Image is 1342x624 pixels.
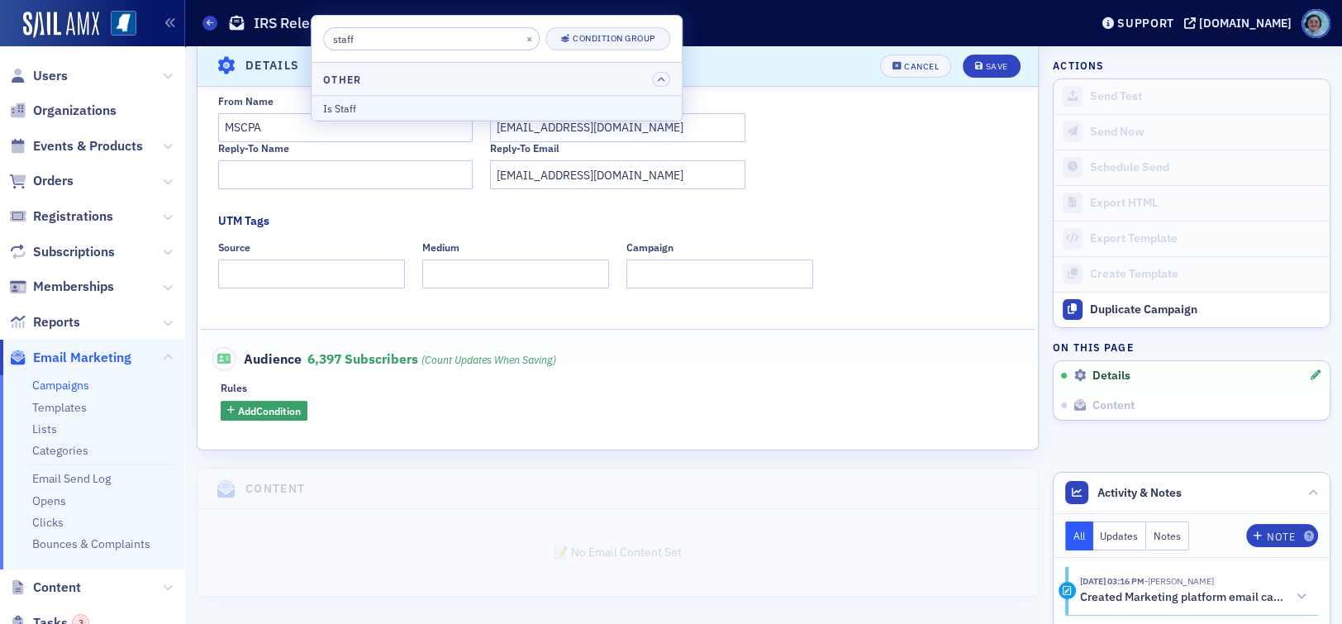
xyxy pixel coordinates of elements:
[1097,484,1182,502] span: Activity & Notes
[9,102,117,120] a: Organizations
[1090,231,1321,246] div: Export Template
[197,509,1038,596] span: No Email Content Set
[904,62,939,71] div: Cancel
[218,212,269,230] div: UTM Tags
[323,101,670,116] div: Is Staff
[1302,9,1330,38] span: Profile
[1090,89,1321,104] div: Send Test
[33,313,80,331] span: Reports
[1090,196,1321,211] div: Export HTML
[9,278,114,296] a: Memberships
[32,400,87,415] a: Templates
[32,471,111,486] a: Email Send Log
[422,241,459,254] div: Medium
[221,382,247,394] div: Rules
[32,536,150,551] a: Bounces & Complaints
[9,172,74,190] a: Orders
[9,313,80,331] a: Reports
[1080,588,1306,606] button: Created Marketing platform email campaign: IRS Releases Government Shutdown Plan
[33,349,131,367] span: Email Marketing
[1065,522,1093,550] button: All
[421,353,556,366] i: (count updates when saving)
[880,55,951,78] button: Cancel
[1053,340,1330,355] h4: On this page
[33,137,143,155] span: Events & Products
[312,96,682,120] button: Is Staff
[1246,524,1318,547] button: Note
[33,278,114,296] span: Memberships
[221,401,307,422] button: AddCondition
[218,241,250,254] div: Source
[32,493,66,508] a: Opens
[9,207,113,226] a: Registrations
[522,31,537,45] button: ×
[245,58,300,75] h4: Details
[1092,369,1130,383] span: Details
[9,137,143,155] a: Events & Products
[33,172,74,190] span: Orders
[254,13,529,33] h1: IRS Releases Government Shutdown Plan
[626,241,673,254] div: Campaign
[1090,302,1321,317] div: Duplicate Campaign
[218,95,274,107] div: From Name
[1054,292,1330,327] button: Duplicate Campaign
[1090,125,1321,140] div: Send Now
[33,67,68,85] span: Users
[1090,267,1321,282] div: Create Template
[963,55,1020,78] button: Save
[99,11,136,39] a: View Homepage
[323,27,540,50] input: Search filters...
[1092,398,1135,413] span: Content
[33,579,81,597] span: Content
[33,243,115,261] span: Subscriptions
[1184,17,1297,29] button: [DOMAIN_NAME]
[23,12,99,38] img: SailAMX
[33,207,113,226] span: Registrations
[545,27,670,50] button: Condition Group
[9,579,81,597] a: Content
[218,142,289,155] div: Reply-To Name
[9,67,68,85] a: Users
[212,347,302,370] span: Audience
[33,102,117,120] span: Organizations
[1145,575,1214,587] span: Rachel Shirley
[307,350,556,367] span: 6,397 Subscribers
[1080,590,1290,605] h5: Created Marketing platform email campaign: IRS Releases Government Shutdown Plan
[1267,532,1295,541] div: Note
[1090,160,1321,175] div: Schedule Send
[554,545,571,560] span: 📝
[1093,522,1147,550] button: Updates
[490,142,559,155] div: Reply-To Email
[1053,58,1104,73] h4: Actions
[32,515,64,530] a: Clicks
[1146,522,1189,550] button: Notes
[1199,16,1292,31] div: [DOMAIN_NAME]
[1117,16,1174,31] div: Support
[1059,582,1076,599] div: Activity
[9,349,131,367] a: Email Marketing
[238,403,301,418] span: Add Condition
[245,480,306,498] h4: Content
[111,11,136,36] img: SailAMX
[9,243,115,261] a: Subscriptions
[32,378,89,393] a: Campaigns
[323,72,361,87] h4: Other
[985,62,1007,71] div: Save
[32,422,57,436] a: Lists
[1080,575,1145,587] time: 10/1/2025 03:16 PM
[573,34,655,43] div: Condition Group
[32,443,88,458] a: Categories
